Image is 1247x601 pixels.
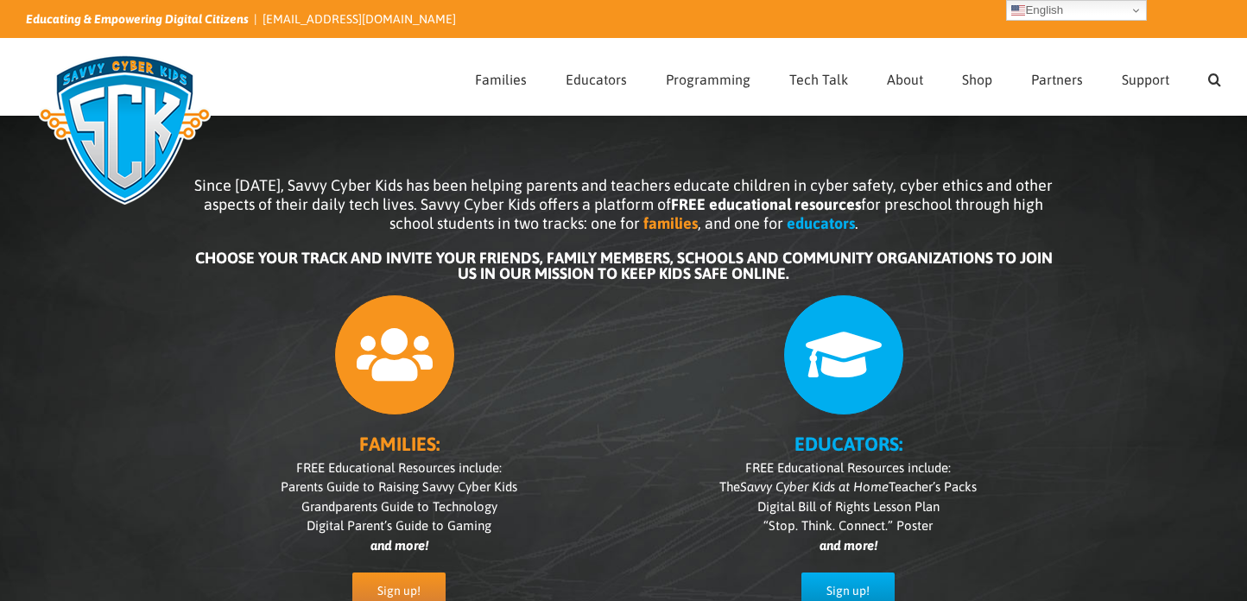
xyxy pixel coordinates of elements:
[475,39,1221,115] nav: Main Menu
[787,214,855,232] b: educators
[301,499,497,514] span: Grandparents Guide to Technology
[763,518,933,533] span: “Stop. Think. Connect.” Poster
[281,479,517,494] span: Parents Guide to Raising Savvy Cyber Kids
[789,73,848,86] span: Tech Talk
[666,39,750,115] a: Programming
[794,433,902,455] b: EDUCATORS:
[1208,39,1221,115] a: Search
[887,73,923,86] span: About
[1011,3,1025,17] img: en
[820,538,877,553] i: and more!
[26,12,249,26] i: Educating & Empowering Digital Citizens
[789,39,848,115] a: Tech Talk
[1031,73,1083,86] span: Partners
[962,73,992,86] span: Shop
[740,479,889,494] i: Savvy Cyber Kids at Home
[698,214,783,232] span: , and one for
[671,195,861,213] b: FREE educational resources
[26,43,224,216] img: Savvy Cyber Kids Logo
[1122,73,1169,86] span: Support
[719,479,977,494] span: The Teacher’s Packs
[566,39,627,115] a: Educators
[195,249,1053,282] b: CHOOSE YOUR TRACK AND INVITE YOUR FRIENDS, FAMILY MEMBERS, SCHOOLS AND COMMUNITY ORGANIZATIONS TO...
[370,538,428,553] i: and more!
[855,214,858,232] span: .
[263,12,456,26] a: [EMAIL_ADDRESS][DOMAIN_NAME]
[566,73,627,86] span: Educators
[666,73,750,86] span: Programming
[194,176,1053,232] span: Since [DATE], Savvy Cyber Kids has been helping parents and teachers educate children in cyber sa...
[643,214,698,232] b: families
[745,460,951,475] span: FREE Educational Resources include:
[475,39,527,115] a: Families
[475,73,527,86] span: Families
[826,584,870,598] span: Sign up!
[1031,39,1083,115] a: Partners
[887,39,923,115] a: About
[359,433,440,455] b: FAMILIES:
[757,499,940,514] span: Digital Bill of Rights Lesson Plan
[962,39,992,115] a: Shop
[377,584,421,598] span: Sign up!
[307,518,491,533] span: Digital Parent’s Guide to Gaming
[296,460,502,475] span: FREE Educational Resources include:
[1122,39,1169,115] a: Support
